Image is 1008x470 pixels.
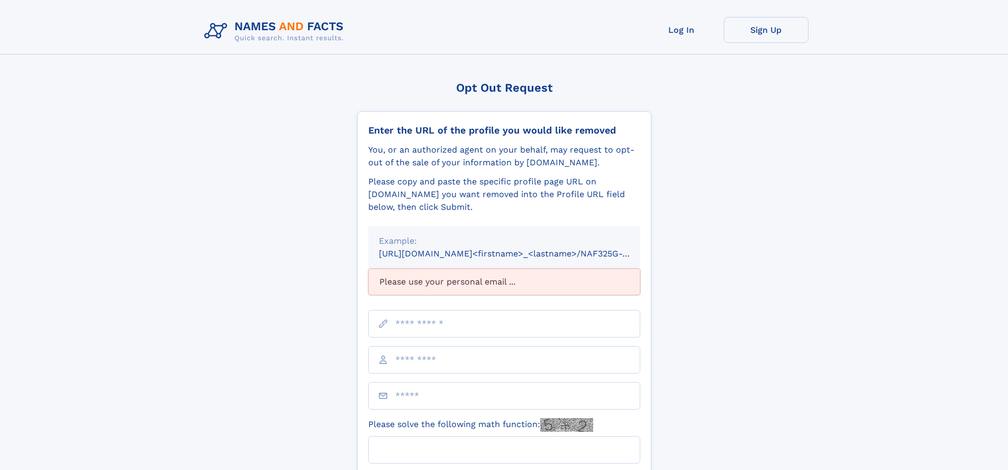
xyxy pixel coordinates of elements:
a: Sign Up [724,17,809,43]
a: Log In [639,17,724,43]
div: Please copy and paste the specific profile page URL on [DOMAIN_NAME] you want removed into the Pr... [368,175,640,214]
label: Please solve the following math function: [368,418,593,432]
div: Please use your personal email ... [368,269,640,295]
div: Opt Out Request [357,81,651,94]
div: Enter the URL of the profile you would like removed [368,125,640,136]
small: [URL][DOMAIN_NAME]<firstname>_<lastname>/NAF325G-xxxxxxxx [379,249,660,259]
div: Example: [379,235,630,247]
div: You, or an authorized agent on your behalf, may request to opt-out of the sale of your informatio... [368,144,640,169]
img: Logo Names and Facts [200,17,352,46]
